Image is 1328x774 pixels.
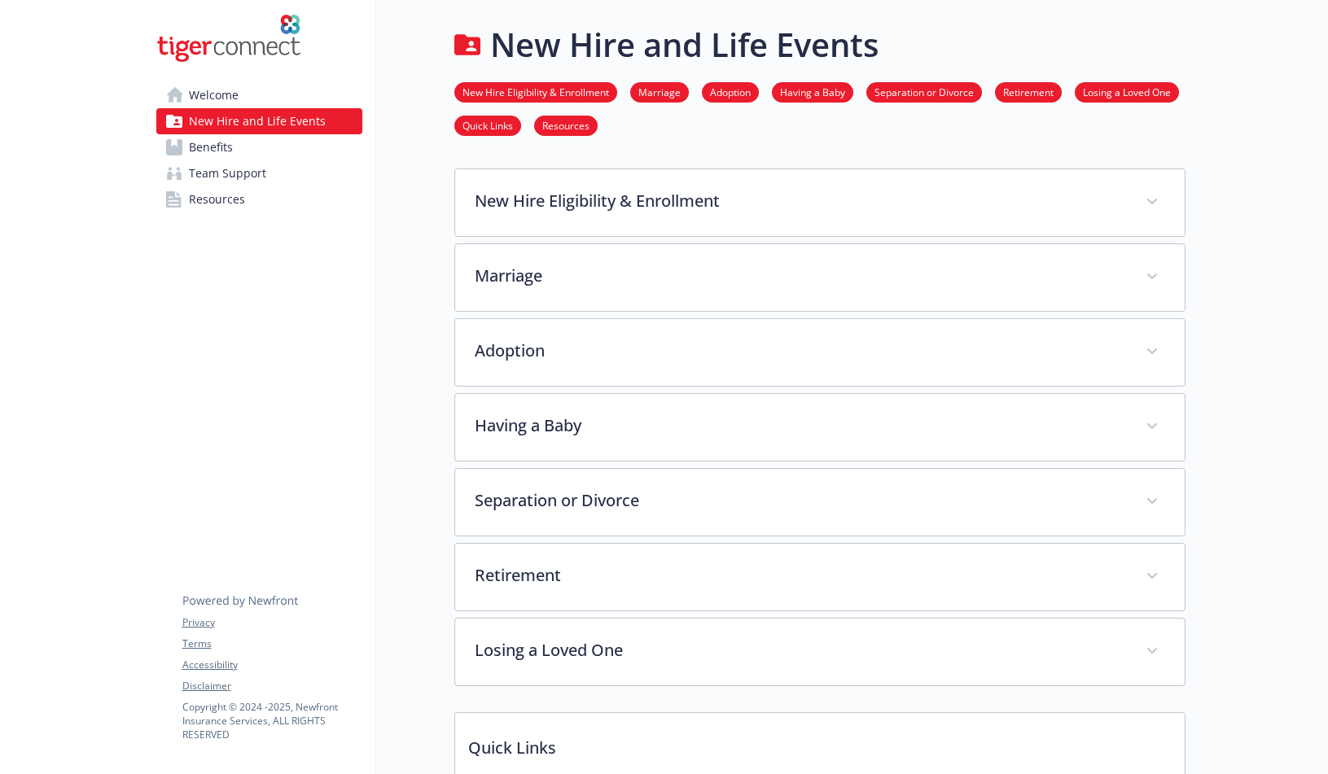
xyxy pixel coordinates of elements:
a: Having a Baby [772,84,853,99]
div: New Hire Eligibility & Enrollment [455,169,1185,236]
p: Adoption [475,339,1126,363]
a: New Hire and Life Events [156,108,362,134]
p: Losing a Loved One [475,638,1126,662]
p: Retirement [475,563,1126,588]
a: Benefits [156,134,362,160]
a: Disclaimer [182,679,362,693]
div: Retirement [455,544,1185,610]
span: Team Support [189,160,266,186]
div: Losing a Loved One [455,619,1185,685]
div: Separation or Divorce [455,469,1185,536]
span: New Hire and Life Events [189,108,326,134]
span: Benefits [189,134,233,160]
a: Adoption [702,84,759,99]
a: Quick Links [454,117,521,133]
p: Separation or Divorce [475,488,1126,513]
p: Copyright © 2024 - 2025 , Newfront Insurance Services, ALL RIGHTS RESERVED [182,700,362,741]
a: Resources [156,186,362,212]
a: Privacy [182,615,362,630]
div: Adoption [455,319,1185,386]
p: New Hire Eligibility & Enrollment [475,189,1126,213]
h1: New Hire and Life Events [490,20,879,69]
p: Marriage [475,264,1126,288]
a: New Hire Eligibility & Enrollment [454,84,617,99]
span: Resources [189,186,245,212]
a: Marriage [630,84,689,99]
div: Marriage [455,244,1185,311]
a: Team Support [156,160,362,186]
a: Separation or Divorce [866,84,982,99]
a: Terms [182,636,362,651]
a: Accessibility [182,658,362,672]
a: Retirement [995,84,1062,99]
p: Having a Baby [475,413,1126,438]
div: Having a Baby [455,394,1185,461]
p: Quick Links [455,713,1185,773]
a: Losing a Loved One [1075,84,1179,99]
a: Welcome [156,82,362,108]
span: Welcome [189,82,239,108]
a: Resources [534,117,598,133]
